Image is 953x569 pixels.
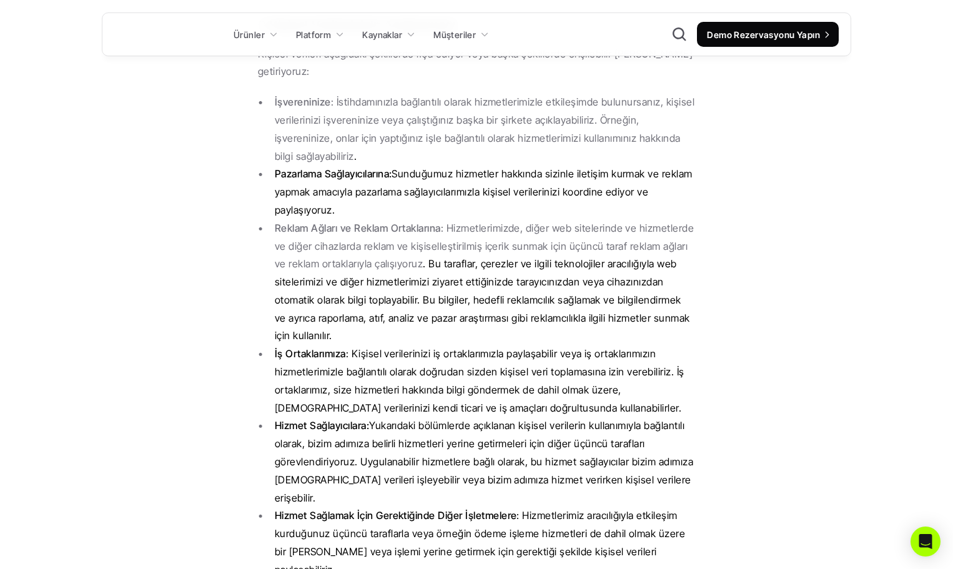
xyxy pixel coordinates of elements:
font: Demo Rezervasyonu Yapın [707,29,820,40]
a: Ürünler [226,23,285,46]
font: : Hizmetlerimizde, diğer web sitelerinde ve hizmetlerde ve diğer cihazlarda reklam ve kişiselleşt... [275,222,697,270]
font: Yukarıdaki bölümlerde açıklanan kişisel verilerin kullanımıyla bağlantılı olarak, bizim adımıza b... [275,419,696,503]
font: İş Ortaklarımıza [275,347,346,360]
font: Pazarlama Sağlayıcılarına: [275,167,392,180]
font: Kaynaklar [362,29,402,40]
font: : Kişisel verilerinizi iş ortaklarımızla paylaşabilir veya iş ortaklarımızın hizmetlerimizle bağl... [275,347,687,413]
font: Sunduğumuz hizmetler hakkında sizinle iletişim kurmak ve reklam yapmak amacıyla pazarlama sağlayı... [275,167,695,216]
font: . [354,150,357,162]
font: Ürünler [234,29,265,40]
font: Reklam Ağları ve Reklam Ortaklarına [275,222,441,234]
font: : İstihdamınızla bağlantılı olarak hizmetlerimizle etkileşimde bulunursanız, kişisel verilerinizi... [275,96,698,162]
a: Demo Rezervasyonu Yapın [697,22,839,47]
font: Hizmet Sağlamak İçin Gerektiğinde Diğer İşletmelere [275,509,516,522]
font: Hizmet Sağlayıcılara: [275,419,369,432]
div: Open Intercom Messenger [911,527,941,557]
font: . Bu taraflar, çerezler ve ilgili teknolojiler aracılığıyla web sitelerimizi ve diğer hizmetlerim... [275,257,693,342]
font: İşvereninize [275,96,331,108]
font: Müşteriler [433,29,476,40]
font: Platform [296,29,331,40]
button: Arama Simgesi [671,26,688,42]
